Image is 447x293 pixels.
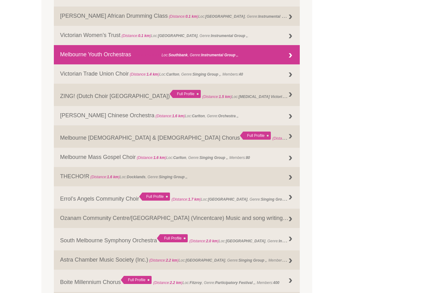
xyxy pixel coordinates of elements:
strong: Orchestra , [218,114,238,118]
strong: 40 [239,72,243,77]
span: Loc: , Genre: , [189,237,316,244]
a: Melbourne Mass Gospel Choir (Distance:1.6 km)Loc:Carlton, Genre:Singing Group ,, Members:80 [54,148,300,167]
strong: Instrumental Group , [279,237,315,244]
strong: [GEOGRAPHIC_DATA] [186,258,225,263]
strong: Carlton [192,114,205,118]
div: Full Profile [157,234,188,242]
strong: Singing Group , [193,72,220,77]
strong: 0.1 km [138,34,150,38]
strong: 2.2 km [170,281,181,285]
strong: Instrumental Group , [201,53,238,57]
strong: Singing Group , [238,258,266,263]
strong: 1.5 km [219,95,230,99]
span: (Distance: ) [130,72,159,77]
span: (Distance: ) [137,156,166,160]
a: ZING! (Dutch Choir [GEOGRAPHIC_DATA]) Full Profile (Distance:1.5 km)Loc:[MEDICAL_DATA] Victoria, ... [54,84,300,106]
a: Boite Millennium Chorus Full Profile (Distance:2.2 km)Loc:Fitzroy, Genre:Participatory Festival ,... [54,270,300,292]
a: Astra Chamber Music Society (Inc.) (Distance:2.2 km)Loc:[GEOGRAPHIC_DATA], Genre:Singing Group ,,... [54,250,300,270]
span: (Distance: ) [169,14,198,19]
span: (Distance: ) [172,197,201,202]
div: Full Profile [139,193,170,201]
strong: 2.0 km [206,239,218,243]
span: (Distance: ) [153,281,183,285]
strong: [GEOGRAPHIC_DATA] [158,34,197,38]
span: Loc: , Genre: , Members: [129,72,243,77]
strong: 0.1 km [186,14,197,19]
strong: [GEOGRAPHIC_DATA] [226,239,265,243]
span: (Distance: ) [132,53,162,57]
strong: [GEOGRAPHIC_DATA] [208,197,247,202]
strong: 1.6 km [153,156,165,160]
strong: Docklands [127,175,145,179]
span: Loc: , Genre: , [120,34,248,38]
strong: Singing Group , [261,196,289,202]
strong: 2.2 km [166,258,177,263]
span: Loc: , Genre: , Members: [136,156,250,160]
span: Loc: , Genre: , [89,175,188,179]
a: [PERSON_NAME] African Drumming Class (Distance:0.1 km)Loc:[GEOGRAPHIC_DATA], Genre:Instrumental G... [54,7,300,26]
strong: Participatory Festival , [215,281,255,285]
strong: 0.8 km [149,53,160,57]
a: South Melbourne Symphony Orchestra Full Profile (Distance:2.0 km)Loc:[GEOGRAPHIC_DATA], Genre:Ins... [54,228,300,250]
a: Melbourne [DEMOGRAPHIC_DATA] & [DEMOGRAPHIC_DATA] Chorus Full Profile (Distance:1.6 km)Loc:, Genre:, [54,125,300,148]
span: (Distance: ) [121,34,151,38]
span: (Distance: ) [149,258,179,263]
strong: 400 [273,281,280,285]
a: Victorian Trade Union Choir (Distance:1.4 km)Loc:Carlton, Genre:Singing Group ,, Members:40 [54,64,300,84]
strong: 1.4 km [147,72,158,77]
strong: [GEOGRAPHIC_DATA] [205,14,245,19]
span: (Distance: ) [189,239,219,243]
span: (Distance: ) [272,135,302,141]
div: Full Profile [240,132,271,140]
span: Loc: , Genre: , Members: [172,196,311,202]
div: Full Profile [170,90,200,98]
a: Ozanam Community Centre/[GEOGRAPHIC_DATA] (Vincentcare) Music and song writing therapy groups [54,209,300,228]
span: Loc: , Genre: , [154,114,239,118]
span: Loc: , Genre: , Members: [148,257,318,263]
span: (Distance: ) [90,175,120,179]
span: (Distance: ) [155,114,185,118]
strong: 80 [246,156,250,160]
strong: Singing Group , [159,175,186,179]
a: Melbourne Youth Orchestras (Distance:0.8 km)Loc:Southbank, Genre:Instrumental Group ,, [54,45,300,64]
strong: Southbank [168,53,187,57]
a: [PERSON_NAME] Chinese Orchestra (Distance:1.6 km)Loc:Carlton, Genre:Orchestra ,, [54,106,300,125]
strong: [MEDICAL_DATA] Victoria, [STREET_ADDRESS][PERSON_NAME] [239,93,355,99]
strong: 1.7 km [188,197,200,202]
span: Loc: , Genre: , [272,135,372,141]
strong: Instrumental Group , [211,34,247,38]
span: Loc: , Genre: , [131,53,238,57]
strong: Instrumental Group , [258,13,294,19]
strong: Singing Group , [200,156,227,160]
a: Victorian Women’s Trust (Distance:0.1 km)Loc:[GEOGRAPHIC_DATA], Genre:Instrumental Group ,, [54,26,300,45]
span: Loc: , Genre: , Members: [153,281,279,285]
strong: Carlton [173,156,186,160]
a: THECHO!R (Distance:1.6 km)Loc:Docklands, Genre:Singing Group ,, [54,167,300,186]
div: Full Profile [121,276,152,284]
strong: Carlton [166,72,179,77]
span: (Distance: ) [202,95,232,99]
strong: Fitzroy [190,281,202,285]
span: Loc: , Genre: , [168,13,296,19]
span: Loc: , Genre: , [202,93,397,99]
strong: 1.6 km [107,175,119,179]
a: Errol’s Angels Community Choir Full Profile (Distance:1.7 km)Loc:[GEOGRAPHIC_DATA], Genre:Singing... [54,186,300,209]
strong: 1.6 km [172,114,184,118]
